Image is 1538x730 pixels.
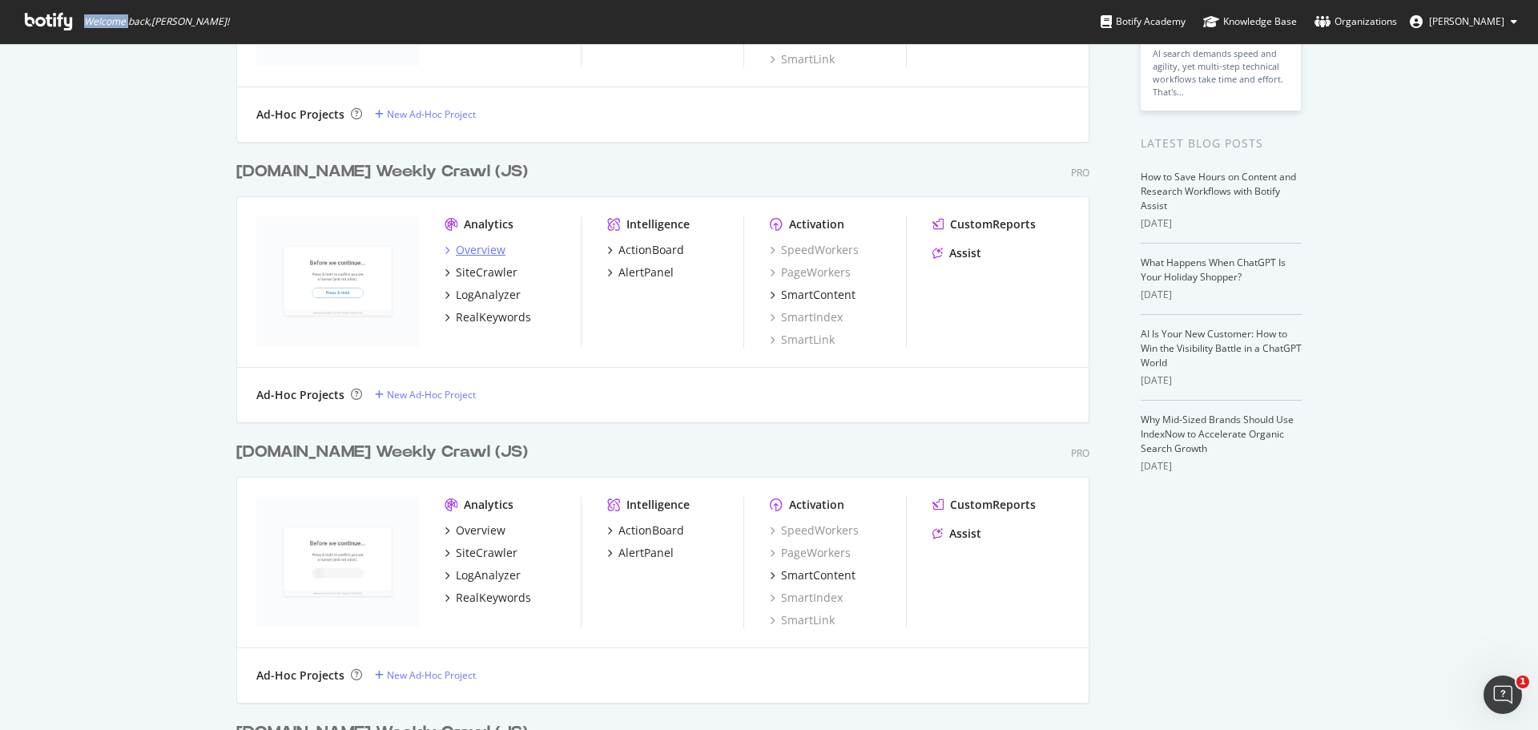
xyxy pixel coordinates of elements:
[456,590,531,606] div: RealKeywords
[464,497,513,513] div: Analytics
[950,216,1036,232] div: CustomReports
[445,287,521,303] a: LogAnalyzer
[949,526,981,542] div: Assist
[1071,446,1089,460] div: Pro
[1141,459,1302,474] div: [DATE]
[456,287,521,303] div: LogAnalyzer
[781,567,856,583] div: SmartContent
[1141,135,1302,152] div: Latest Blog Posts
[618,264,674,280] div: AlertPanel
[1315,14,1397,30] div: Organizations
[770,545,851,561] a: PageWorkers
[445,309,531,325] a: RealKeywords
[445,264,517,280] a: SiteCrawler
[932,497,1036,513] a: CustomReports
[770,264,851,280] a: PageWorkers
[607,545,674,561] a: AlertPanel
[932,216,1036,232] a: CustomReports
[781,287,856,303] div: SmartContent
[256,667,344,684] div: Ad-Hoc Projects
[456,309,531,325] div: RealKeywords
[770,522,859,538] a: SpeedWorkers
[1141,216,1302,231] div: [DATE]
[256,387,344,403] div: Ad-Hoc Projects
[236,441,534,464] a: [DOMAIN_NAME] Weekly Crawl (JS)
[1141,170,1296,212] a: How to Save Hours on Content and Research Workflows with Botify Assist
[1153,47,1289,99] div: AI search demands speed and agility, yet multi-step technical workflows take time and effort. Tha...
[375,668,476,682] a: New Ad-Hoc Project
[456,567,521,583] div: LogAnalyzer
[464,216,513,232] div: Analytics
[789,216,844,232] div: Activation
[618,522,684,538] div: ActionBoard
[445,545,517,561] a: SiteCrawler
[1516,676,1529,688] span: 1
[1141,256,1286,284] a: What Happens When ChatGPT Is Your Holiday Shopper?
[618,242,684,258] div: ActionBoard
[770,309,843,325] a: SmartIndex
[607,522,684,538] a: ActionBoard
[770,590,843,606] a: SmartIndex
[1141,373,1302,388] div: [DATE]
[375,388,476,401] a: New Ad-Hoc Project
[456,522,505,538] div: Overview
[375,107,476,121] a: New Ad-Hoc Project
[770,242,859,258] a: SpeedWorkers
[256,497,419,627] img: https://www.evoshield.com/
[770,51,835,67] a: SmartLink
[932,245,981,261] a: Assist
[1203,14,1297,30] div: Knowledge Base
[445,567,521,583] a: LogAnalyzer
[456,242,505,258] div: Overview
[932,526,981,542] a: Assist
[387,107,476,121] div: New Ad-Hoc Project
[256,107,344,123] div: Ad-Hoc Projects
[1429,14,1504,28] span: Lindsey Wasson
[949,245,981,261] div: Assist
[770,567,856,583] a: SmartContent
[84,15,229,28] span: Welcome back, [PERSON_NAME] !
[445,242,505,258] a: Overview
[626,497,690,513] div: Intelligence
[770,612,835,628] a: SmartLink
[1397,9,1530,34] button: [PERSON_NAME]
[445,590,531,606] a: RealKeywords
[445,522,505,538] a: Overview
[770,332,835,348] a: SmartLink
[618,545,674,561] div: AlertPanel
[1484,676,1522,714] iframe: Intercom live chat
[387,388,476,401] div: New Ad-Hoc Project
[236,441,528,464] div: [DOMAIN_NAME] Weekly Crawl (JS)
[770,287,856,303] a: SmartContent
[607,264,674,280] a: AlertPanel
[456,545,517,561] div: SiteCrawler
[1141,288,1302,302] div: [DATE]
[1141,413,1294,455] a: Why Mid-Sized Brands Should Use IndexNow to Accelerate Organic Search Growth
[626,216,690,232] div: Intelligence
[607,242,684,258] a: ActionBoard
[387,668,476,682] div: New Ad-Hoc Project
[950,497,1036,513] div: CustomReports
[1071,166,1089,179] div: Pro
[236,160,534,184] a: [DOMAIN_NAME] Weekly Crawl (JS)
[456,264,517,280] div: SiteCrawler
[789,497,844,513] div: Activation
[256,216,419,346] img: https://www.atecsports.com/
[236,160,528,184] div: [DOMAIN_NAME] Weekly Crawl (JS)
[1141,327,1302,369] a: AI Is Your New Customer: How to Win the Visibility Battle in a ChatGPT World
[1101,14,1186,30] div: Botify Academy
